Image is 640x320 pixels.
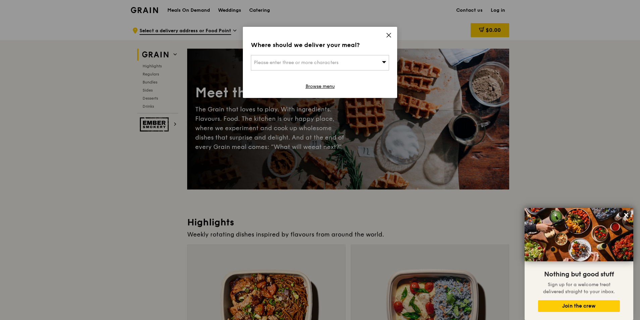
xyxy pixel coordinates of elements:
span: Nothing but good stuff [544,270,614,278]
img: DSC07876-Edit02-Large.jpeg [525,208,633,261]
button: Join the crew [538,300,620,312]
span: Sign up for a welcome treat delivered straight to your inbox. [543,282,615,295]
span: Please enter three or more characters [254,60,338,65]
div: Where should we deliver your meal? [251,40,389,50]
button: Close [621,210,632,220]
a: Browse menu [306,83,335,90]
